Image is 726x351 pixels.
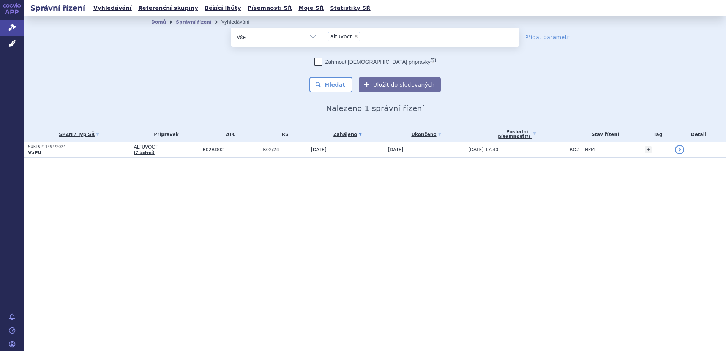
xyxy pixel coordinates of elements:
[524,134,530,139] abbr: (?)
[468,126,566,142] a: Poslednípísemnost(?)
[309,77,352,92] button: Hledat
[468,147,498,152] span: [DATE] 17:40
[641,126,671,142] th: Tag
[671,126,726,142] th: Detail
[134,144,199,150] span: ALTUVOCT
[431,58,436,63] abbr: (?)
[134,150,155,155] a: (7 balení)
[151,19,166,25] a: Domů
[328,3,372,13] a: Statistiky SŘ
[296,3,326,13] a: Moje SŘ
[362,32,366,41] input: altuvoct
[570,147,595,152] span: ROZ – NPM
[199,126,259,142] th: ATC
[176,19,211,25] a: Správní řízení
[388,129,465,140] a: Ukončeno
[263,147,307,152] span: B02/24
[330,34,352,39] span: altuvoct
[326,104,424,113] span: Nalezeno 1 správní řízení
[525,33,570,41] a: Přidat parametr
[221,16,259,28] li: Vyhledávání
[28,129,130,140] a: SPZN / Typ SŘ
[28,144,130,150] p: SUKLS211494/2024
[645,146,652,153] a: +
[359,77,441,92] button: Uložit do sledovaných
[675,145,684,154] a: detail
[314,58,436,66] label: Zahrnout [DEMOGRAPHIC_DATA] přípravky
[311,129,384,140] a: Zahájeno
[259,126,307,142] th: RS
[91,3,134,13] a: Vyhledávání
[311,147,327,152] span: [DATE]
[245,3,294,13] a: Písemnosti SŘ
[566,126,641,142] th: Stav řízení
[202,3,243,13] a: Běžící lhůty
[388,147,404,152] span: [DATE]
[28,150,41,155] strong: VaPÚ
[130,126,199,142] th: Přípravek
[354,34,358,38] span: ×
[202,147,259,152] span: B02BD02
[136,3,200,13] a: Referenční skupiny
[24,3,91,13] h2: Správní řízení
